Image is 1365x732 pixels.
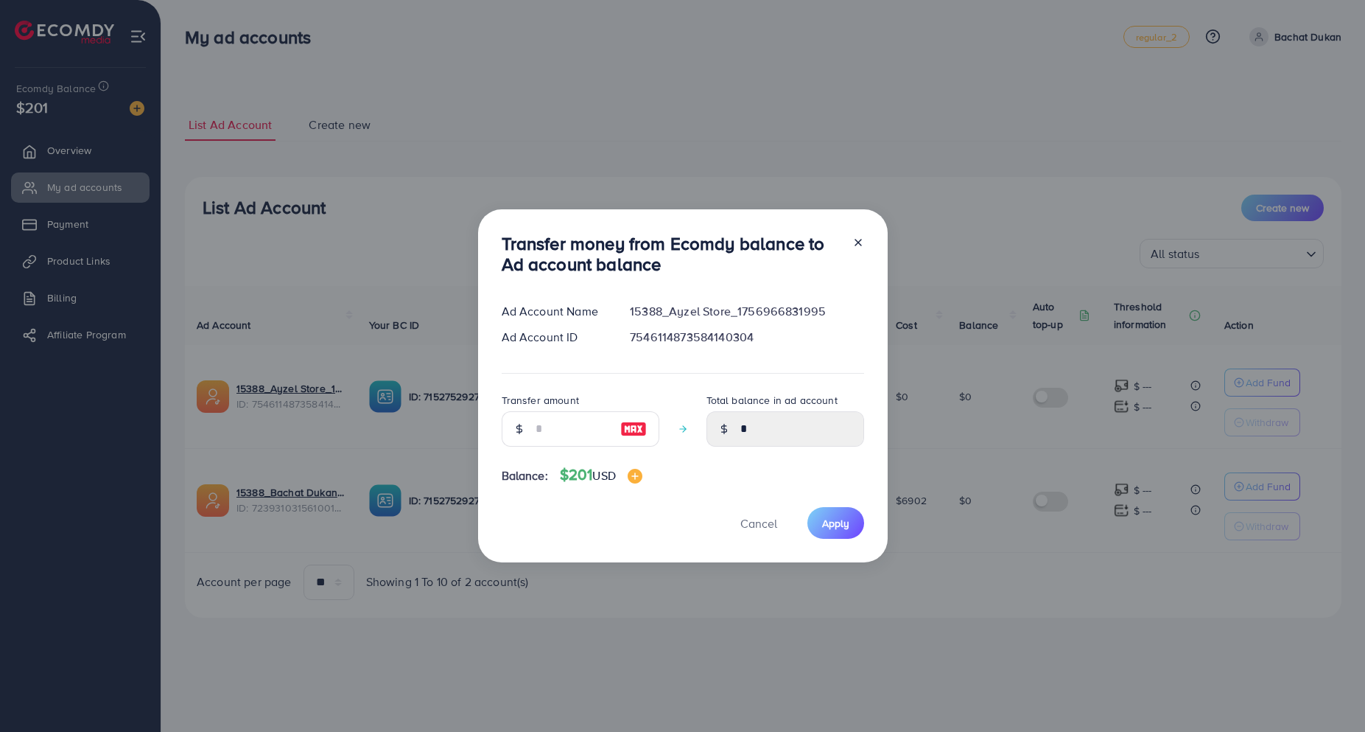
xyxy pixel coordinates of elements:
[822,516,849,531] span: Apply
[502,393,579,408] label: Transfer amount
[502,233,841,276] h3: Transfer money from Ecomdy balance to Ad account balance
[618,303,875,320] div: 15388_Ayzel Store_1756966831995
[560,466,642,484] h4: $201
[807,507,864,539] button: Apply
[618,329,875,346] div: 7546114873584140304
[706,393,838,408] label: Total balance in ad account
[502,467,548,484] span: Balance:
[1302,666,1354,721] iframe: Chat
[592,467,615,484] span: USD
[740,515,777,531] span: Cancel
[490,329,619,346] div: Ad Account ID
[490,303,619,320] div: Ad Account Name
[620,420,647,438] img: image
[722,507,796,539] button: Cancel
[628,469,642,484] img: image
